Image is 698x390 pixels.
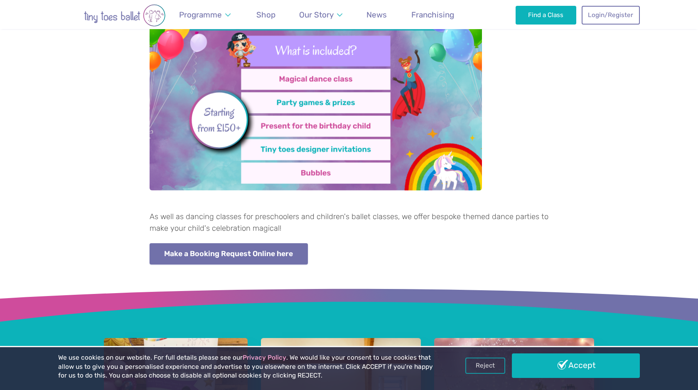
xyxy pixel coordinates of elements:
[179,10,222,20] span: Programme
[363,5,391,25] a: News
[299,10,334,20] span: Our Story
[465,358,505,373] a: Reject
[58,353,436,380] p: We use cookies on our website. For full details please see our . We would like your consent to us...
[411,10,454,20] span: Franchising
[150,243,308,264] a: Make a Booking Request Online here
[407,5,458,25] a: Franchising
[295,5,347,25] a: Our Story
[175,5,234,25] a: Programme
[252,5,279,25] a: Shop
[582,6,640,24] a: Login/Register
[366,10,387,20] span: News
[516,6,577,24] a: Find a Class
[150,211,548,234] p: As well as dancing classes for preschoolers and children's ballet classes, we offer bespoke theme...
[58,4,191,27] img: tiny toes ballet
[256,10,275,20] span: Shop
[243,354,286,361] a: Privacy Policy
[512,353,640,378] a: Accept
